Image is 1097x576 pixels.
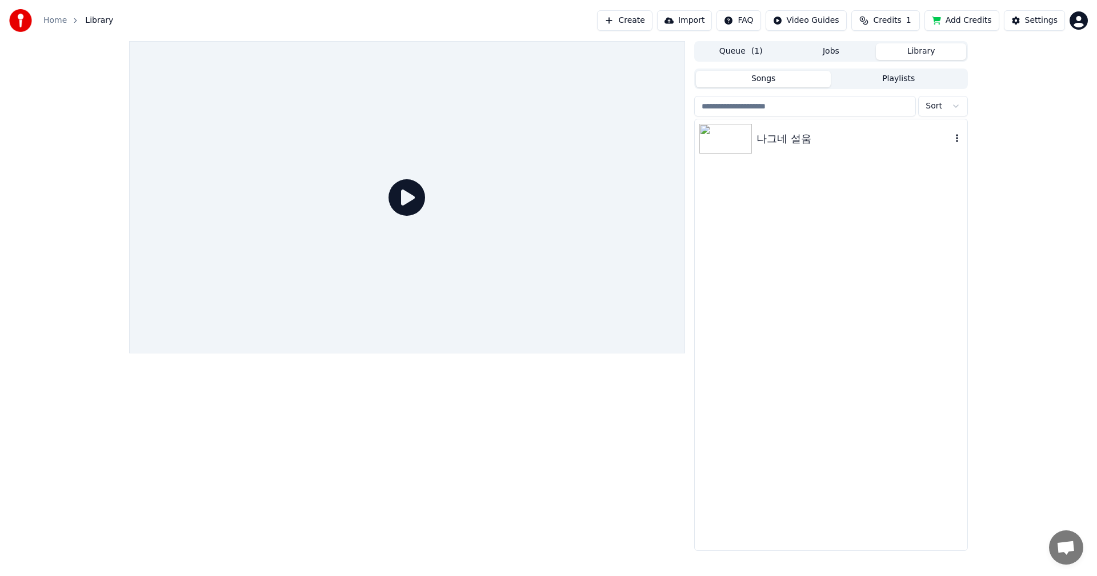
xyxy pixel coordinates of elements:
[696,43,786,60] button: Queue
[1004,10,1065,31] button: Settings
[926,100,942,112] span: Sort
[766,10,847,31] button: Video Guides
[751,46,763,57] span: ( 1 )
[43,15,67,26] a: Home
[716,10,760,31] button: FAQ
[831,71,966,87] button: Playlists
[43,15,113,26] nav: breadcrumb
[786,43,876,60] button: Jobs
[1025,15,1058,26] div: Settings
[873,15,901,26] span: Credits
[906,15,911,26] span: 1
[9,9,32,32] img: youka
[597,10,652,31] button: Create
[756,131,951,147] div: 나그네 설움
[876,43,966,60] button: Library
[851,10,920,31] button: Credits1
[1049,530,1083,565] a: 채팅 열기
[85,15,113,26] span: Library
[657,10,712,31] button: Import
[696,71,831,87] button: Songs
[924,10,999,31] button: Add Credits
